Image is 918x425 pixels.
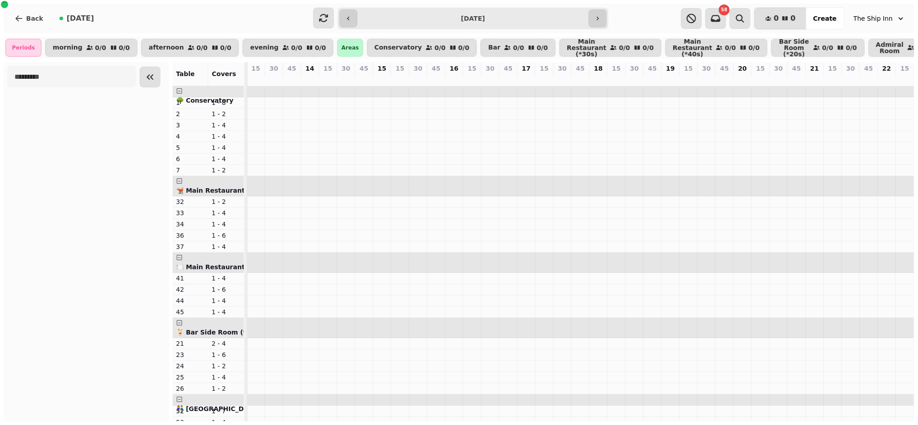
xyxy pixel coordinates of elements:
p: 0 [270,75,278,84]
p: 0 [685,75,692,84]
p: 45 [504,64,512,73]
p: 0 / 0 [220,45,232,51]
p: 1 - 7 [212,407,240,416]
p: 0 [757,75,764,84]
p: 0 [487,75,494,84]
div: Periods [5,39,41,57]
p: 30 [269,64,278,73]
p: 0 [595,75,602,84]
span: Create [813,15,836,22]
button: [DATE] [52,8,101,29]
span: 0 [774,15,779,22]
p: 7 [176,166,205,175]
button: Main Restaurant (*30s)0/00/0 [559,39,662,57]
p: 0 [397,75,404,84]
p: 15 [828,64,837,73]
p: 1 [176,98,205,107]
span: 0 [790,15,795,22]
p: 22 [882,64,891,73]
p: 0 / 0 [434,45,446,51]
p: 1 - 4 [212,208,240,217]
p: 0 [343,75,350,84]
p: 42 [176,285,205,294]
p: 23 [176,350,205,359]
p: 45 [792,64,801,73]
p: Admiral Room [876,41,904,54]
p: 30 [342,64,350,73]
p: 0 [541,75,548,84]
p: 0 [901,75,909,84]
p: 25 [176,373,205,382]
p: 1 - 4 [212,220,240,229]
p: 1 - 4 [212,132,240,141]
span: 🫕 Main Restaurant (*30s) [176,187,269,194]
p: 0 [793,75,800,84]
button: Create [806,8,844,29]
p: 0 [433,75,440,84]
p: 0 / 0 [458,45,470,51]
p: 30 [486,64,494,73]
p: 30 [630,64,639,73]
p: 0 / 0 [619,45,630,51]
p: 15 [684,64,693,73]
p: 30 [846,64,855,73]
p: 36 [176,231,205,240]
p: 21 [176,339,205,348]
button: afternoon0/00/0 [141,39,239,57]
span: 👫 [GEOGRAPHIC_DATA] [176,405,260,412]
p: 41 [176,274,205,283]
p: 0 [324,75,332,84]
p: 0 [306,75,314,84]
p: 15 [468,64,476,73]
span: The Ship Inn [854,14,893,23]
p: 15 [251,64,260,73]
span: 🍽️ Main Restaurant (*40s) [176,263,269,271]
p: Main Restaurant (*30s) [567,38,607,57]
p: 0 [379,75,386,84]
button: Conservatory0/00/0 [367,39,477,57]
p: 0 [505,75,512,84]
p: 45 [432,64,440,73]
p: 26 [176,384,205,393]
p: afternoon [149,44,184,51]
span: 58 [721,8,727,12]
p: 0 [288,75,296,84]
p: 0 / 0 [119,45,130,51]
p: 0 [577,75,584,84]
span: 🍹 Bar Side Room (*20s) [176,329,262,336]
p: 0 [252,75,260,84]
p: 0 / 0 [513,45,524,51]
p: 52 [176,407,205,416]
p: 0 [667,75,674,84]
p: 30 [414,64,422,73]
p: 1 - 4 [212,274,240,283]
p: 34 [176,220,205,229]
p: 1 - 6 [212,231,240,240]
p: morning [53,44,82,51]
p: Bar Side Room (*20s) [779,38,810,57]
p: 0 [649,75,656,84]
p: 20 [738,64,747,73]
p: 1 - 4 [212,154,240,163]
p: 15 [540,64,548,73]
p: 0 [523,75,530,84]
p: 0 [883,75,891,84]
p: 0 / 0 [822,45,833,51]
p: 1 - 2 [212,166,240,175]
p: 14 [306,64,314,73]
button: Back [7,8,50,29]
p: 32 [176,197,205,206]
p: 1 - 4 [212,373,240,382]
p: 21 [810,64,819,73]
button: morning0/00/0 [45,39,137,57]
p: 33 [176,208,205,217]
p: 18 [594,64,603,73]
p: 1 - 4 [212,143,240,152]
p: 30 [774,64,783,73]
p: 17 [522,64,530,73]
p: 0 [829,75,836,84]
div: Areas [337,39,363,57]
p: 2 - 4 [212,339,240,348]
p: 4 [176,132,205,141]
span: Table [176,70,195,77]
